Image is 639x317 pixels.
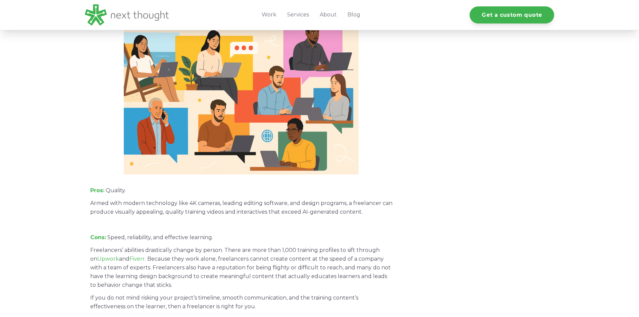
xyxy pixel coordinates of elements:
a: Get a custom quote [470,6,554,23]
img: Freelancer content creation [124,18,359,174]
p: Speed, reliability, and effective learning. [90,233,392,242]
p: Freelancers’ abilities drastically change by person. There are more than 1,000 training profiles ... [90,246,392,289]
p: Armed with modern technology like 4K cameras, leading editing software, and design programs, a fr... [90,199,392,216]
strong: Cons: [90,234,106,241]
a: Fiverr [129,256,145,262]
p: Quality. [90,186,392,195]
strong: Pros: [90,187,104,194]
p: If you do not mind risking your project’s timeline, smooth communication, and the training conten... [90,294,392,311]
a: Upwork [97,256,119,262]
img: LG - NextThought Logo [85,4,169,25]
